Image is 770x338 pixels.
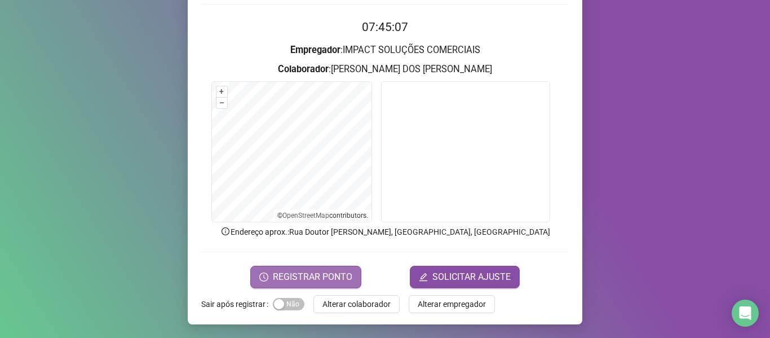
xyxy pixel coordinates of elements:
button: – [216,98,227,108]
button: Alterar empregador [409,295,495,313]
button: + [216,86,227,97]
span: info-circle [220,226,231,236]
div: Open Intercom Messenger [732,300,759,327]
time: 07:45:07 [362,20,408,34]
span: Alterar colaborador [322,298,391,310]
h3: : [PERSON_NAME] DOS [PERSON_NAME] [201,62,569,77]
span: clock-circle [259,273,268,282]
button: Alterar colaborador [313,295,400,313]
span: edit [419,273,428,282]
li: © contributors. [277,212,368,220]
button: REGISTRAR PONTO [250,266,361,288]
span: Alterar empregador [418,298,486,310]
strong: Colaborador [278,64,329,74]
a: OpenStreetMap [282,212,329,220]
span: REGISTRAR PONTO [273,270,352,284]
p: Endereço aprox. : Rua Doutor [PERSON_NAME], [GEOGRAPHIC_DATA], [GEOGRAPHIC_DATA] [201,226,569,238]
strong: Empregador [290,45,340,55]
label: Sair após registrar [201,295,273,313]
button: editSOLICITAR AJUSTE [410,266,520,288]
h3: : IMPACT SOLUÇÕES COMERCIAIS [201,43,569,58]
span: SOLICITAR AJUSTE [432,270,511,284]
